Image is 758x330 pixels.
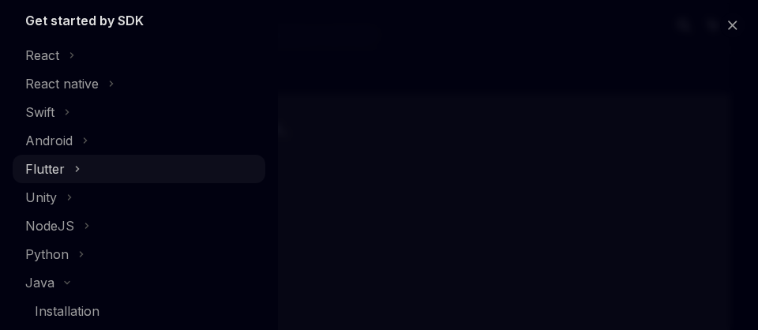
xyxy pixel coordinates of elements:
div: React native [25,74,99,93]
div: Android [25,131,73,150]
h5: Get started by SDK [25,11,144,30]
div: React [25,46,59,65]
div: NodeJS [25,216,74,235]
a: Installation [13,297,265,325]
div: Swift [25,103,54,122]
div: Installation [35,302,99,321]
div: Flutter [25,159,65,178]
div: Python [25,245,69,264]
div: Java [25,273,54,292]
div: Unity [25,188,57,207]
